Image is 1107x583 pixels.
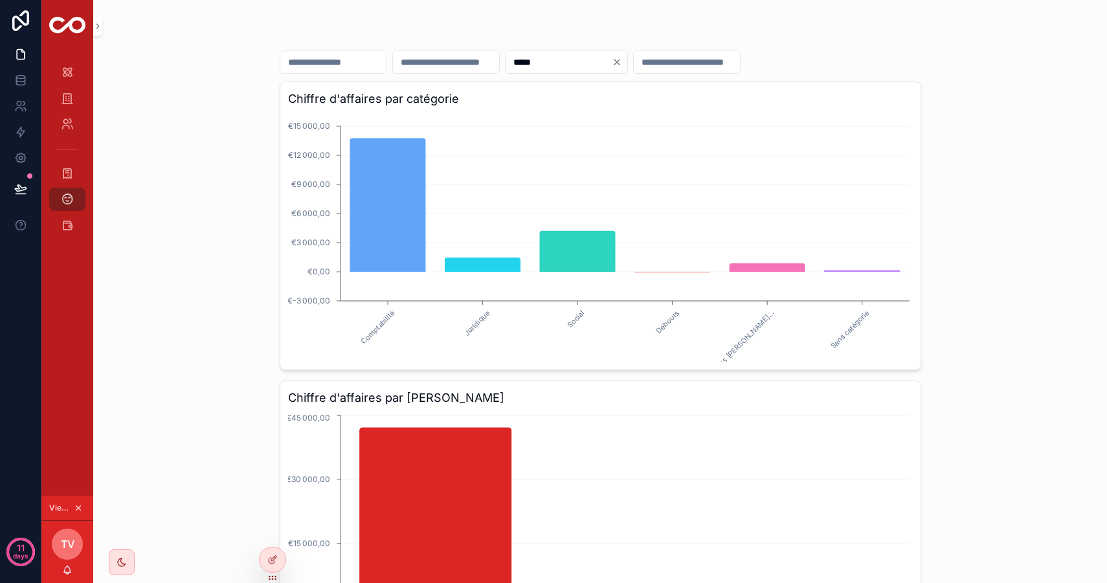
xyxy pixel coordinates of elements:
button: Clear [612,57,627,67]
p: days [13,547,28,565]
h3: Chiffre d'affaires par catégorie [288,90,913,108]
tspan: €3 000,00 [291,237,330,247]
text: Sans catégorie [829,309,871,351]
img: App logo [49,17,85,36]
tspan: €-3 000,00 [287,296,330,305]
div: scrollable content [41,52,93,254]
tspan: €45 000,00 [286,413,330,423]
tspan: €12 000,00 [287,150,330,160]
div: chart [288,113,913,362]
text: Juridique [462,309,491,338]
tspan: €9 000,00 [291,179,330,189]
tspan: €15 000,00 [288,538,330,548]
text: Prestations [PERSON_NAME]... [695,309,776,389]
tspan: €30 000,00 [286,474,330,484]
tspan: €15 000,00 [287,121,330,131]
h3: Chiffre d'affaires par [PERSON_NAME] [288,389,913,407]
text: Débours [654,309,681,336]
p: 11 [17,542,25,555]
text: Social [565,309,587,330]
span: TV [61,536,74,552]
span: Viewing as Thierry [49,503,71,513]
text: Comptabilité [359,309,396,346]
tspan: €0,00 [307,267,330,276]
tspan: €6 000,00 [291,208,330,218]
